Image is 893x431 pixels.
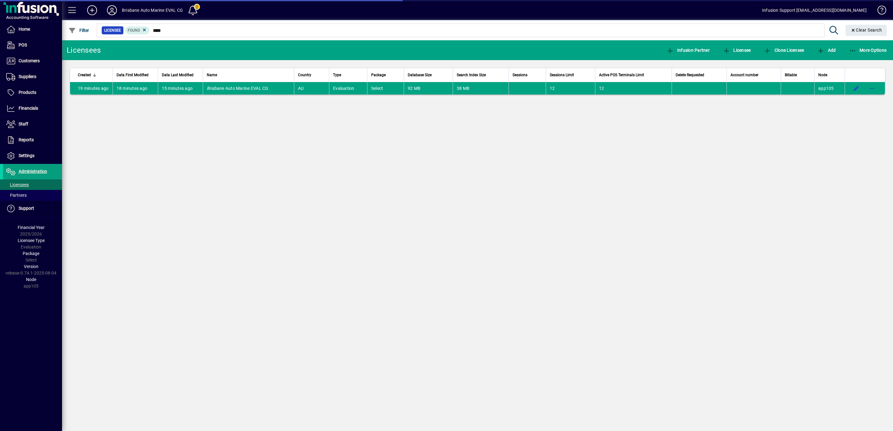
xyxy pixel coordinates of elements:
a: Support [3,201,62,216]
td: Evaluation [329,82,367,95]
div: Node [818,72,841,78]
a: Partners [3,190,62,200]
span: Name [207,72,217,78]
a: Staff [3,117,62,132]
button: Edit [851,83,861,93]
span: Financials [19,106,38,111]
span: Sessions [513,72,527,78]
td: 18 minutes ago [113,82,158,95]
a: Settings [3,148,62,164]
span: Customers [19,58,40,63]
div: Billable [785,72,811,78]
div: Brisbane Auto Marine EVAL CG [122,5,183,15]
span: Node [26,277,36,282]
button: Clone Licensee [762,45,806,56]
td: Select [367,82,404,95]
span: Found [128,28,140,33]
div: Sessions Limit [550,72,591,78]
td: 12 [595,82,672,95]
span: Delete Requested [676,72,704,78]
button: Profile [102,5,122,16]
div: Data Last Modified [162,72,199,78]
button: Licensee [721,45,753,56]
span: Country [298,72,311,78]
div: Account number [731,72,777,78]
span: bane Auto Marine EVAL CG [207,86,269,91]
span: Database Size [408,72,432,78]
span: Administration [19,169,47,174]
td: 15 minutes ago [158,82,203,95]
a: Financials [3,101,62,116]
span: Infusion Partner [666,48,710,53]
td: AU [294,82,329,95]
a: POS [3,37,62,53]
span: Home [19,27,30,32]
button: Filter [67,25,91,36]
span: Support [19,206,34,211]
span: Node [818,72,827,78]
span: Filter [69,28,89,33]
span: Clone Licensee [764,48,804,53]
div: Sessions [513,72,542,78]
span: Active POS Terminals Limit [599,72,644,78]
span: Package [23,251,39,256]
em: Bris [207,86,215,91]
div: Country [298,72,325,78]
td: 19 minutes ago [70,82,113,95]
button: Infusion Partner [665,45,711,56]
span: Clear Search [851,28,882,33]
span: Financial Year [18,225,45,230]
span: Reports [19,137,34,142]
span: Partners [6,193,27,198]
mat-chip: Found Status: Found [125,26,150,34]
a: Reports [3,132,62,148]
div: Name [207,72,290,78]
span: app105.prod.infusionbusinesssoftware.com [818,86,834,91]
button: Add [815,45,837,56]
span: Account number [731,72,758,78]
span: Staff [19,121,28,126]
span: Version [24,264,38,269]
span: Settings [19,153,34,158]
span: Add [817,48,836,53]
span: More Options [849,48,887,53]
div: Package [371,72,400,78]
span: Package [371,72,386,78]
td: 92 MB [404,82,453,95]
a: Licensees [3,179,62,190]
span: Sessions Limit [550,72,574,78]
div: Licensees [67,45,101,55]
span: Search Index Size [457,72,486,78]
span: Data Last Modified [162,72,193,78]
div: Active POS Terminals Limit [599,72,668,78]
div: Delete Requested [676,72,723,78]
span: POS [19,42,27,47]
span: Created [78,72,91,78]
a: Suppliers [3,69,62,85]
div: Search Index Size [457,72,505,78]
a: Home [3,22,62,37]
a: Customers [3,53,62,69]
div: Infusion Support [EMAIL_ADDRESS][DOMAIN_NAME] [762,5,867,15]
span: Data First Modified [117,72,149,78]
td: 12 [546,82,595,95]
button: Add [82,5,102,16]
span: Licensee [104,27,121,33]
div: Created [78,72,109,78]
span: Licensee [723,48,751,53]
div: Database Size [408,72,449,78]
a: Knowledge Base [873,1,885,21]
span: Licensees [6,182,29,187]
button: More Options [847,45,888,56]
span: Billable [785,72,797,78]
span: Products [19,90,36,95]
span: Licensee Type [18,238,45,243]
div: Data First Modified [117,72,154,78]
button: More options [867,83,877,93]
button: Clear [846,25,887,36]
a: Products [3,85,62,100]
div: Type [333,72,363,78]
span: Suppliers [19,74,36,79]
td: 38 MB [453,82,509,95]
span: Type [333,72,341,78]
